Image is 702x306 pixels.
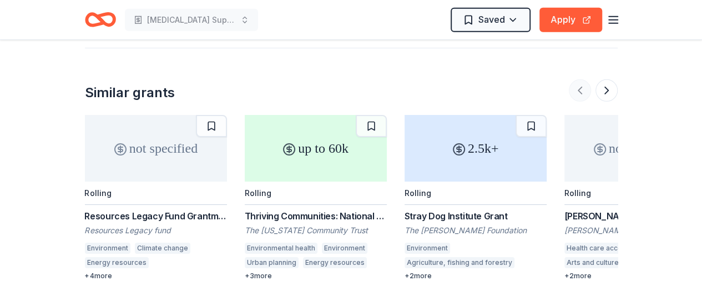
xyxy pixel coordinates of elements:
div: Environment [322,243,367,254]
div: Environment [405,243,450,254]
div: 2.5k+ [405,115,547,182]
div: Environmental health [245,243,317,254]
div: + 4 more [85,272,227,280]
button: Saved [451,8,531,32]
div: + 2 more [405,272,547,280]
div: Energy resources [85,257,149,268]
div: The [PERSON_NAME] Foundation [405,225,547,236]
div: Rolling [405,188,431,198]
span: Saved [478,12,505,27]
a: Home [85,7,116,33]
div: Arts and culture [564,257,621,268]
div: The [US_STATE] Community Trust [245,225,387,236]
a: up to 60kRollingThriving Communities: National and International Environmental GrantmakingThe [US... [245,115,387,280]
div: Urban planning [245,257,299,268]
div: Rolling [85,188,112,198]
div: Health care access [564,243,632,254]
div: not specified [85,115,227,182]
div: Resources Legacy Fund Grantmaking Opportunity [85,209,227,223]
div: Environment [85,243,130,254]
div: Climate change [135,243,190,254]
div: Agriculture, fishing and forestry [405,257,514,268]
div: up to 60k [245,115,387,182]
div: Resources Legacy fund [85,225,227,236]
div: + 3 more [245,272,387,280]
span: [MEDICAL_DATA] Support Awareness [147,13,236,27]
div: Energy resources [303,257,367,268]
a: not specifiedRollingResources Legacy Fund Grantmaking OpportunityResources Legacy fundEnvironment... [85,115,227,280]
div: Rolling [245,188,271,198]
div: Rolling [564,188,591,198]
div: Similar grants [85,84,175,102]
button: Apply [539,8,602,32]
div: Stray Dog Institute Grant [405,209,547,223]
a: 2.5k+RollingStray Dog Institute GrantThe [PERSON_NAME] FoundationEnvironmentAgriculture, fishing ... [405,115,547,280]
button: [MEDICAL_DATA] Support Awareness [125,9,258,31]
div: Thriving Communities: National and International Environmental Grantmaking [245,209,387,223]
